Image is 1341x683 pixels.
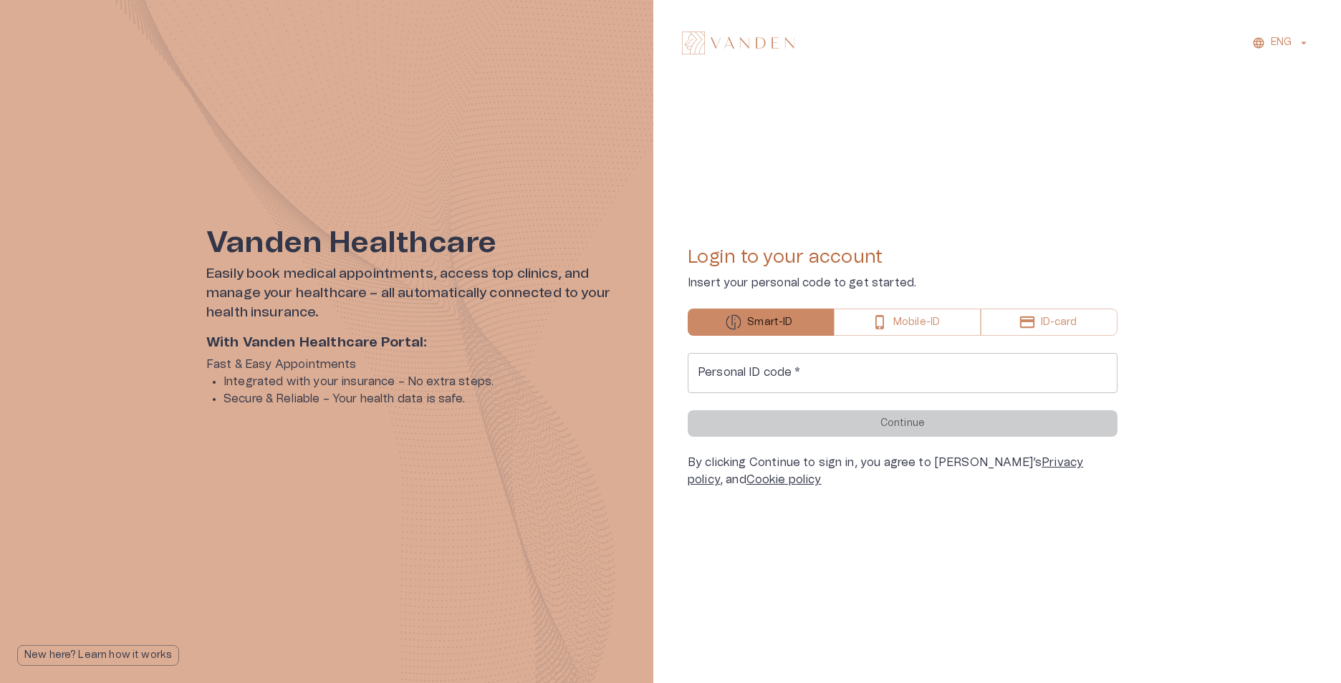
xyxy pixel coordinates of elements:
[747,315,792,330] p: Smart-ID
[682,32,794,54] img: Vanden logo
[1271,35,1292,50] p: ENG
[688,246,1117,268] h4: Login to your account
[981,309,1117,336] button: ID-card
[688,309,834,336] button: Smart-ID
[746,474,822,485] a: Cookie policy
[834,309,981,336] button: Mobile-ID
[1250,32,1312,53] button: ENG
[24,648,172,663] p: New here? Learn how it works
[17,645,179,666] button: New here? Learn how it works
[688,454,1117,488] div: By clicking Continue to sign in, you agree to [PERSON_NAME]’s , and
[688,274,1117,291] p: Insert your personal code to get started.
[1041,315,1077,330] p: ID-card
[1229,618,1341,658] iframe: Help widget launcher
[893,315,940,330] p: Mobile-ID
